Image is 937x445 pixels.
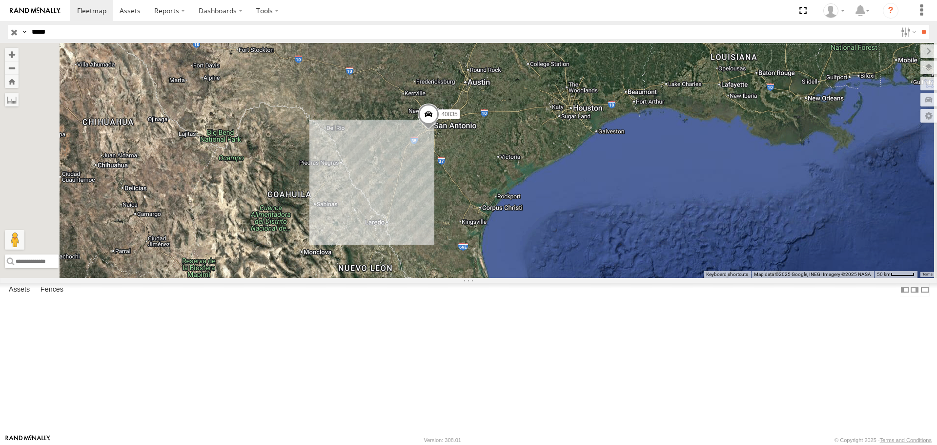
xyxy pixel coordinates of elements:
button: Zoom out [5,61,19,75]
a: Terms and Conditions [880,437,932,443]
div: Version: 308.01 [424,437,461,443]
a: Terms (opens in new tab) [922,272,933,276]
button: Map Scale: 50 km per 45 pixels [874,271,917,278]
button: Zoom in [5,48,19,61]
div: © Copyright 2025 - [835,437,932,443]
div: Aurora Salinas [820,3,848,18]
label: Map Settings [920,109,937,123]
span: 50 km [877,272,891,277]
label: Search Query [20,25,28,39]
button: Keyboard shortcuts [706,271,748,278]
label: Search Filter Options [897,25,918,39]
i: ? [883,3,898,19]
img: rand-logo.svg [10,7,61,14]
label: Assets [4,283,35,297]
label: Hide Summary Table [920,283,930,297]
button: Drag Pegman onto the map to open Street View [5,230,24,250]
a: Visit our Website [5,435,50,445]
span: Map data ©2025 Google, INEGI Imagery ©2025 NASA [754,272,871,277]
label: Dock Summary Table to the Left [900,283,910,297]
button: Zoom Home [5,75,19,88]
label: Fences [36,283,68,297]
label: Dock Summary Table to the Right [910,283,919,297]
label: Measure [5,93,19,106]
span: 40835 [441,111,457,118]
